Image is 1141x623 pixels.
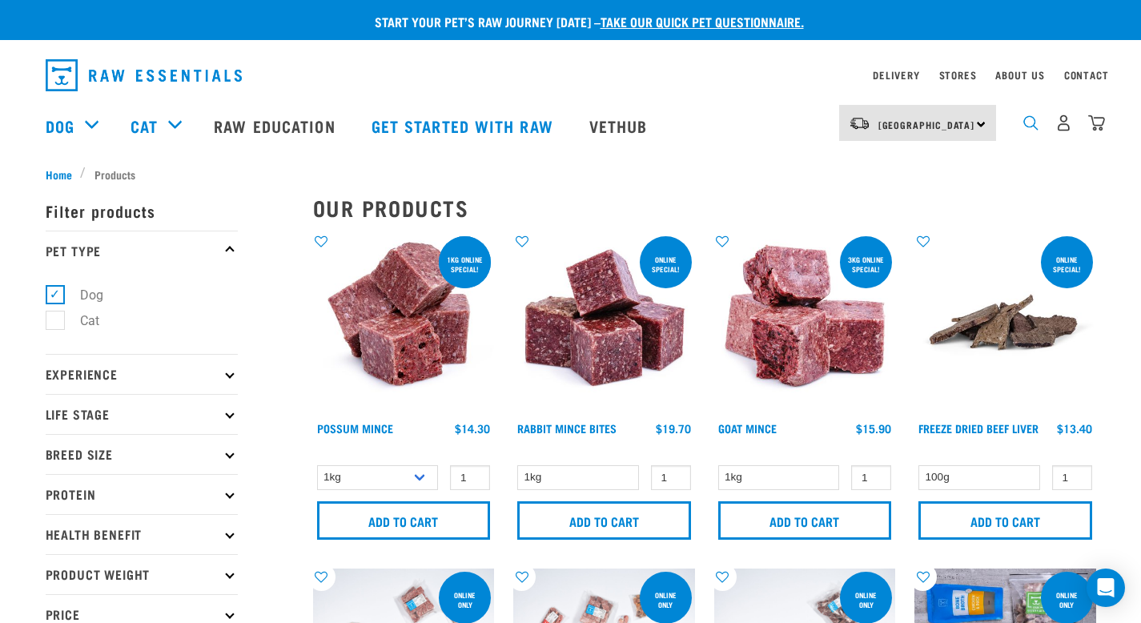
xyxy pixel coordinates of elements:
h2: Our Products [313,195,1096,220]
a: Delivery [873,72,919,78]
img: Whole Minced Rabbit Cubes 01 [513,233,695,415]
a: take our quick pet questionnaire. [601,18,804,25]
p: Breed Size [46,434,238,474]
nav: dropdown navigation [33,53,1109,98]
div: 1kg online special! [439,247,491,281]
a: Home [46,166,81,183]
label: Cat [54,311,106,331]
img: 1102 Possum Mince 01 [313,233,495,415]
div: $15.90 [856,422,891,435]
img: home-icon-1@2x.png [1023,115,1039,131]
a: Possum Mince [317,425,393,431]
p: Protein [46,474,238,514]
img: van-moving.png [849,116,870,131]
a: Cat [131,114,158,138]
a: Dog [46,114,74,138]
a: Get started with Raw [356,94,573,158]
nav: breadcrumbs [46,166,1096,183]
div: ONLINE SPECIAL! [1041,247,1093,281]
span: Home [46,166,72,183]
a: Stores [939,72,977,78]
a: Contact [1064,72,1109,78]
a: Vethub [573,94,668,158]
div: $14.30 [455,422,490,435]
a: Raw Education [198,94,355,158]
img: Stack Of Freeze Dried Beef Liver For Pets [914,233,1096,415]
input: 1 [851,465,891,490]
div: $13.40 [1057,422,1092,435]
img: home-icon@2x.png [1088,115,1105,131]
a: Freeze Dried Beef Liver [918,425,1039,431]
div: 3kg online special! [840,247,892,281]
p: Life Stage [46,394,238,434]
p: Health Benefit [46,514,238,554]
p: Filter products [46,191,238,231]
div: Open Intercom Messenger [1087,569,1125,607]
div: ONLINE SPECIAL! [640,247,692,281]
input: 1 [1052,465,1092,490]
img: 1077 Wild Goat Mince 01 [714,233,896,415]
input: Add to cart [517,501,691,540]
input: Add to cart [718,501,892,540]
div: $19.70 [656,422,691,435]
p: Experience [46,354,238,394]
div: Online Only [640,583,692,617]
div: Online Only [439,583,491,617]
a: Rabbit Mince Bites [517,425,617,431]
p: Product Weight [46,554,238,594]
input: Add to cart [317,501,491,540]
p: Pet Type [46,231,238,271]
a: Goat Mince [718,425,777,431]
img: Raw Essentials Logo [46,59,242,91]
input: 1 [450,465,490,490]
div: Online Only [840,583,892,617]
a: About Us [995,72,1044,78]
img: user.png [1055,115,1072,131]
span: [GEOGRAPHIC_DATA] [878,122,975,127]
label: Dog [54,285,110,305]
input: 1 [651,465,691,490]
div: online only [1041,583,1093,617]
input: Add to cart [918,501,1092,540]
